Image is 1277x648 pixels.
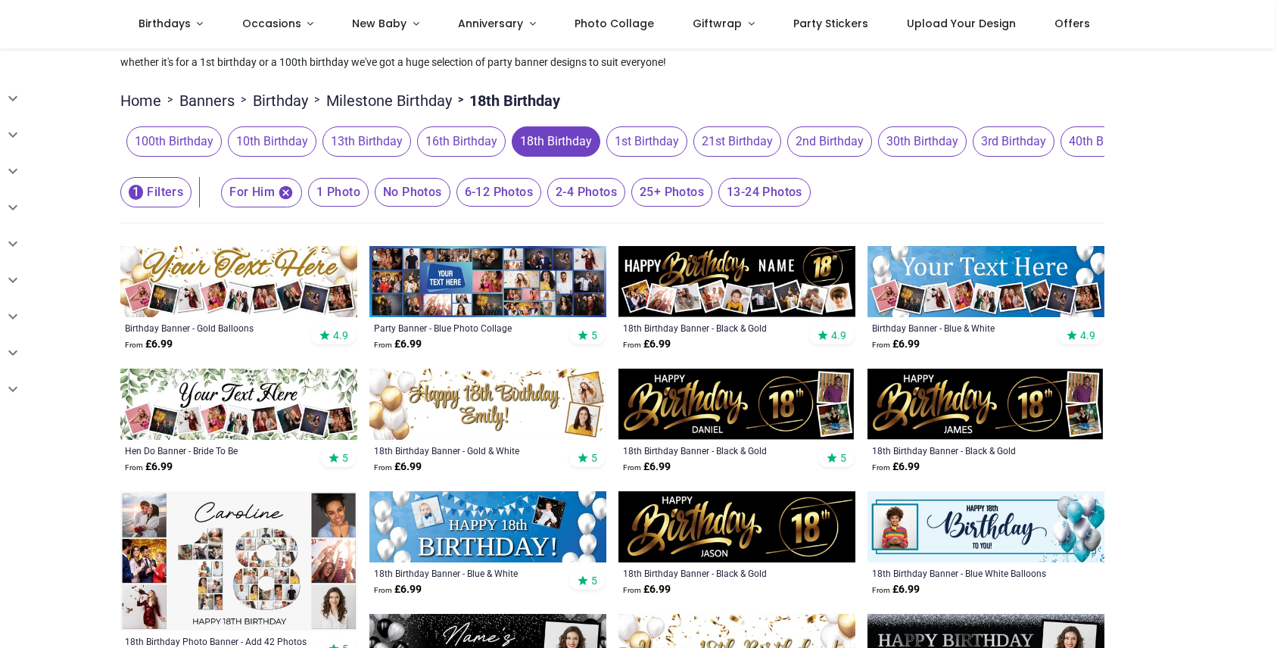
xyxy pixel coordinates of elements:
img: Personalised Party Banner - Blue Photo Collage - Custom Text & 30 Photo Upload [369,246,606,317]
a: 18th Birthday Banner - Black & Gold [872,444,1054,456]
strong: £ 6.99 [623,582,671,597]
span: 1 [129,185,143,200]
span: 5 [591,329,597,342]
span: 3rd Birthday [973,126,1054,157]
span: 30th Birthday [878,126,967,157]
span: From [374,463,392,472]
a: Birthday Banner - Blue & White [872,322,1054,334]
span: 4.9 [1080,329,1095,342]
strong: £ 6.99 [374,582,422,597]
span: Giftwrap [693,16,742,31]
span: > [161,92,179,107]
span: For Him [221,178,302,207]
button: 40th Birthday [1054,126,1149,157]
span: 13-24 Photos [718,178,811,207]
span: No Photos [375,178,450,207]
a: 18th Birthday Banner - Black & Gold [623,567,805,579]
strong: £ 6.99 [623,460,671,475]
button: 2nd Birthday [781,126,872,157]
img: Personalised Hen Do Banner - Bride To Be - 9 Photo Upload [120,369,357,440]
button: 10th Birthday [222,126,316,157]
img: Personalised Happy 18th Birthday Banner - Black & Gold - Custom Name & 2 Photo Upload [618,369,855,440]
img: Personalised Happy Birthday Banner - Blue & White - 9 Photo Upload [867,246,1104,317]
span: Offers [1054,16,1090,31]
span: 6-12 Photos [456,178,541,207]
span: Anniversary [458,16,523,31]
a: Birthday [253,90,308,111]
span: From [374,586,392,594]
a: 18th Birthday Banner - Black & Gold [623,322,805,334]
span: From [623,463,641,472]
span: From [623,341,641,349]
img: Personalised Happy 18th Birthday Banner - Black & Gold - 2 Photo Upload [867,369,1104,440]
a: 18th Birthday Banner - Blue & White [374,567,556,579]
span: 5 [591,451,597,465]
button: 1st Birthday [600,126,687,157]
span: 2nd Birthday [787,126,872,157]
button: 30th Birthday [872,126,967,157]
span: Photo Collage [575,16,654,31]
a: Party Banner - Blue Photo Collage [374,322,556,334]
strong: £ 6.99 [125,337,173,352]
span: Birthdays [139,16,191,31]
a: 18th Birthday Photo Banner - Add 42 Photos [125,635,307,647]
button: 1Filters [120,177,192,207]
a: 18th Birthday Banner - Black & Gold [623,444,805,456]
a: 18th Birthday Banner - Gold & White Balloons [374,444,556,456]
span: 25+ Photos [631,178,712,207]
button: 16th Birthday [411,126,506,157]
span: From [125,463,143,472]
span: 4.9 [831,329,846,342]
img: Personalised Happy 18th Birthday Banner - Blue White Balloons - 1 Photo Upload [867,491,1104,562]
strong: £ 6.99 [374,460,422,475]
strong: £ 6.99 [872,337,920,352]
span: Upload Your Design [907,16,1016,31]
span: From [623,586,641,594]
span: 4.9 [333,329,348,342]
span: From [872,586,890,594]
span: 21st Birthday [693,126,781,157]
img: Personalised Happy 18th Birthday Banner - Gold & White Balloons - 2 Photo Upload [369,369,606,440]
strong: £ 6.99 [125,460,173,475]
strong: £ 6.99 [872,582,920,597]
div: Hen Do Banner - Bride To Be [125,444,307,456]
p: whether it's for a 1st birthday or a 100th birthday we've got a huge selection of party banner de... [120,55,1157,70]
a: Milestone Birthday [326,90,452,111]
span: > [235,92,253,107]
button: 3rd Birthday [967,126,1054,157]
strong: £ 6.99 [374,337,422,352]
a: Banners [179,90,235,111]
button: 21st Birthday [687,126,781,157]
span: 5 [591,574,597,587]
span: From [872,463,890,472]
span: 16th Birthday [417,126,506,157]
span: 40th Birthday [1061,126,1149,157]
a: 18th Birthday Banner - Blue White Balloons [872,567,1054,579]
img: Personalised Happy 18th Birthday Banner - Black & Gold - Custom Name [618,491,855,562]
span: > [308,92,326,107]
span: 100th Birthday [126,126,222,157]
span: 1st Birthday [606,126,687,157]
span: 13th Birthday [322,126,411,157]
img: Personalised Happy Birthday Banner - Gold Balloons - 9 Photo Upload [120,246,357,317]
a: Home [120,90,161,111]
img: Personalised Happy 18th Birthday Banner - Blue & White - 2 Photo Upload [369,491,606,562]
span: New Baby [352,16,406,31]
span: Occasions [242,16,301,31]
button: 18th Birthday [506,126,600,157]
img: Personalised Happy 18th Birthday Banner - Black & Gold - Custom Name & 9 Photo Upload [618,246,855,317]
span: From [872,341,890,349]
span: From [125,341,143,349]
span: 10th Birthday [228,126,316,157]
a: Birthday Banner - Gold Balloons [125,322,307,334]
